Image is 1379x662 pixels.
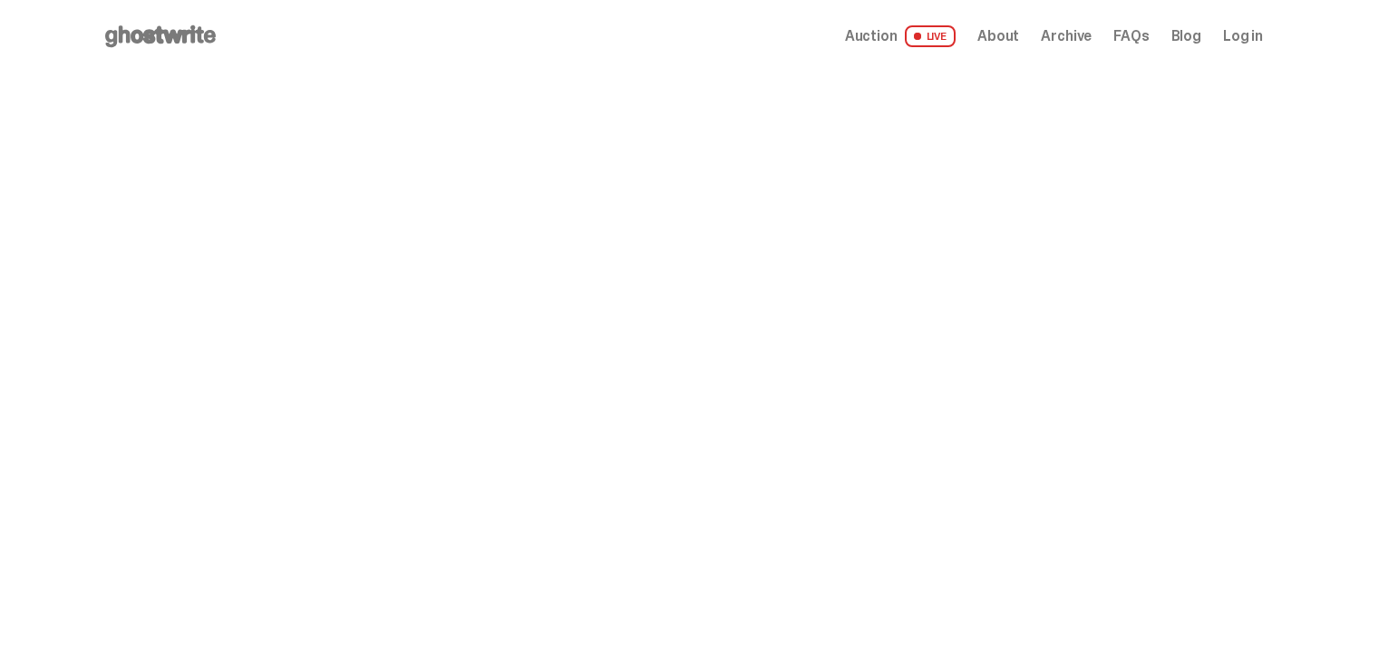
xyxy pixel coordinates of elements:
[977,29,1019,44] a: About
[845,29,898,44] span: Auction
[1171,29,1201,44] a: Blog
[845,25,956,47] a: Auction LIVE
[1223,29,1263,44] a: Log in
[905,25,957,47] span: LIVE
[1113,29,1149,44] a: FAQs
[1041,29,1092,44] a: Archive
